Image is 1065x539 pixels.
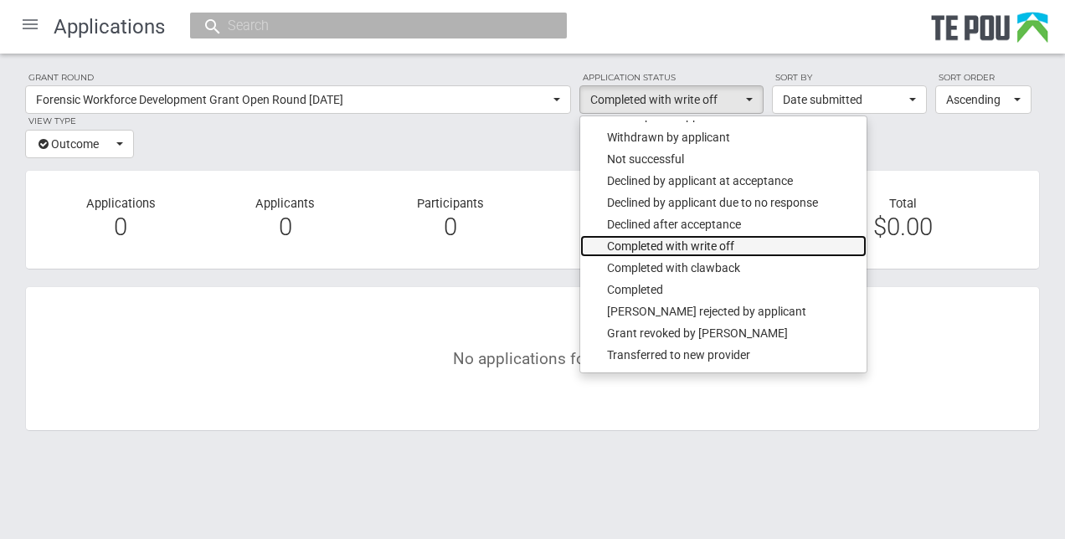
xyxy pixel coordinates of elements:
span: Declined by applicant at acceptance [607,172,793,189]
span: Completed with clawback [607,259,740,276]
div: $0.00 [545,219,767,234]
span: Forensic Workforce Development Grant Open Round [DATE] [36,91,549,108]
div: 0 [380,219,520,234]
input: Search [223,17,517,34]
span: Completed with write off [590,91,742,108]
span: Completed [607,281,663,298]
span: Grant revoked by [PERSON_NAME] [607,325,788,341]
span: Transferred to new provider [607,346,750,363]
label: Grant round [25,70,571,85]
div: Total [779,196,1026,235]
span: Withdrawn by applicant [607,129,730,146]
div: Applications [39,196,203,244]
div: 0 [51,219,191,234]
div: Avg cost per participant [532,196,779,244]
div: Applicants [203,196,368,244]
span: Declined after acceptance [607,216,741,233]
button: Ascending [935,85,1032,114]
div: 0 [216,219,356,234]
div: $0.00 [792,219,1014,234]
div: Participants [368,196,532,244]
label: Sort order [935,70,1032,85]
span: Declined by applicant due to no response [607,194,818,211]
label: View type [25,114,134,129]
button: Date submitted [772,85,927,114]
span: Ascending [946,91,1010,108]
div: No applications found [89,350,976,367]
label: Application status [579,70,764,85]
span: Date submitted [783,91,905,108]
span: Completed with write off [607,238,734,254]
span: Not successful [607,151,684,167]
label: Sort by [772,70,927,85]
button: Forensic Workforce Development Grant Open Round [DATE] [25,85,571,114]
button: Outcome [25,130,134,158]
span: [PERSON_NAME] rejected by applicant [607,303,806,320]
span: Outcome [36,136,112,152]
button: Completed with write off [579,85,764,114]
